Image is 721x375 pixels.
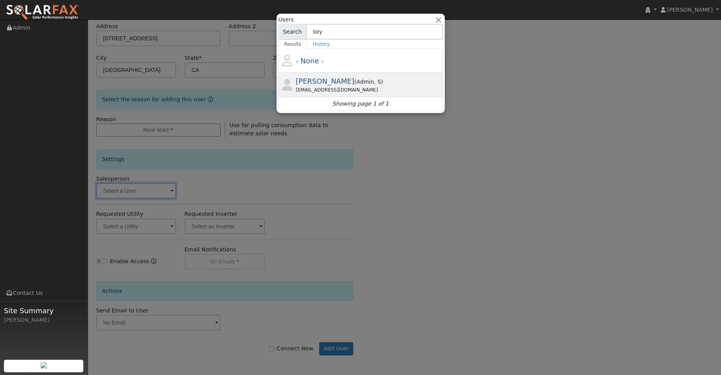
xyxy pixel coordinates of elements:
[307,39,336,49] a: History
[667,7,713,13] span: [PERSON_NAME]
[41,362,47,368] img: retrieve
[279,24,306,39] span: Search
[4,316,84,324] div: [PERSON_NAME]
[6,4,79,21] img: SolarFax
[4,305,84,316] span: Site Summary
[279,16,294,24] span: Users
[279,39,307,49] a: Results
